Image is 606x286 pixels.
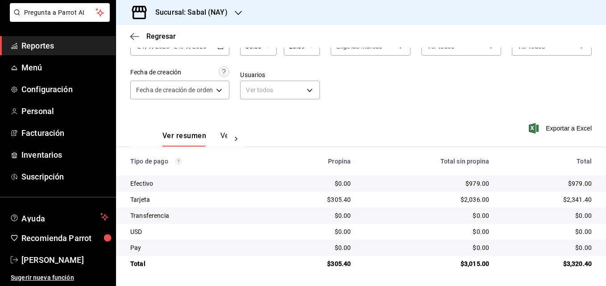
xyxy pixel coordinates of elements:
[365,158,489,165] div: Total sin propina
[220,131,254,147] button: Ver pagos
[365,243,489,252] div: $0.00
[365,195,489,204] div: $2,036.00
[365,211,489,220] div: $0.00
[21,212,97,222] span: Ayuda
[282,227,351,236] div: $0.00
[503,243,592,252] div: $0.00
[24,8,96,17] span: Pregunta a Parrot AI
[146,32,176,41] span: Regresar
[21,127,108,139] span: Facturación
[240,72,320,78] label: Usuarios
[148,7,228,18] h3: Sucursal: Sabal (NAY)
[531,123,592,134] button: Exportar a Excel
[503,211,592,220] div: $0.00
[240,81,320,99] div: Ver todos
[6,14,110,24] a: Pregunta a Parrot AI
[503,227,592,236] div: $0.00
[503,195,592,204] div: $2,341.40
[503,179,592,188] div: $979.00
[162,131,227,147] div: navigation tabs
[130,259,268,268] div: Total
[21,61,108,74] span: Menú
[21,232,108,244] span: Recomienda Parrot
[130,68,181,77] div: Fecha de creación
[365,179,489,188] div: $979.00
[282,259,351,268] div: $305.40
[11,273,108,282] span: Sugerir nueva función
[175,158,182,164] svg: Los pagos realizados con Pay y otras terminales son montos brutos.
[130,32,176,41] button: Regresar
[130,211,268,220] div: Transferencia
[162,131,206,147] button: Ver resumen
[130,195,268,204] div: Tarjeta
[21,149,108,161] span: Inventarios
[503,158,592,165] div: Total
[21,105,108,117] span: Personal
[130,243,268,252] div: Pay
[282,243,351,252] div: $0.00
[21,83,108,95] span: Configuración
[282,195,351,204] div: $305.40
[365,227,489,236] div: $0.00
[130,179,268,188] div: Efectivo
[130,227,268,236] div: USD
[21,40,108,52] span: Reportes
[136,86,213,94] span: Fecha de creación de orden
[282,158,351,165] div: Propina
[282,179,351,188] div: $0.00
[10,3,110,22] button: Pregunta a Parrot AI
[503,259,592,268] div: $3,320.40
[21,254,108,266] span: [PERSON_NAME]
[21,171,108,183] span: Suscripción
[130,158,268,165] div: Tipo de pago
[282,211,351,220] div: $0.00
[365,259,489,268] div: $3,015.00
